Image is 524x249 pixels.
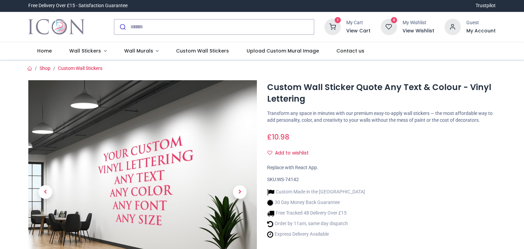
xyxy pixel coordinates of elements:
[267,150,272,155] i: Add to wishlist
[40,65,50,71] a: Shop
[476,2,496,9] a: Trustpilot
[69,47,101,54] span: Wall Stickers
[267,132,289,142] span: £
[336,47,364,54] span: Contact us
[277,177,299,182] span: WS-74142
[267,176,496,183] div: SKU:
[39,185,52,199] span: Previous
[335,17,341,24] sup: 1
[391,17,397,24] sup: 0
[403,28,434,34] a: View Wishlist
[28,17,85,36] img: Icon Wall Stickers
[267,110,496,123] p: Transform any space in minutes with our premium easy-to-apply wall stickers — the most affordable...
[28,2,128,9] div: Free Delivery Over £15 - Satisfaction Guarantee
[60,42,115,60] a: Wall Stickers
[267,231,365,238] li: Express Delivery Available
[114,19,130,34] button: Submit
[233,185,247,199] span: Next
[267,199,365,206] li: 30 Day Money Back Guarantee
[267,147,315,159] button: Add to wishlistAdd to wishlist
[346,28,370,34] a: View Cart
[272,132,289,142] span: 10.98
[37,47,52,54] span: Home
[346,19,370,26] div: My Cart
[247,47,319,54] span: Upload Custom Mural Image
[381,24,397,29] a: 0
[176,47,229,54] span: Custom Wall Stickers
[267,189,365,196] li: Custom Made in the [GEOGRAPHIC_DATA]
[124,47,153,54] span: Wall Murals
[466,19,496,26] div: Guest
[115,42,168,60] a: Wall Murals
[267,210,365,217] li: Free Tracked 48 Delivery Over £15
[267,82,496,105] h1: Custom Wall Sticker Quote Any Text & Colour - Vinyl Lettering
[267,220,365,228] li: Order by 11am, same day dispatch
[267,164,496,171] div: Replace with React App.
[324,24,341,29] a: 1
[403,19,434,26] div: My Wishlist
[58,65,102,71] a: Custom Wall Stickers
[28,17,85,36] a: Logo of Icon Wall Stickers
[466,28,496,34] a: My Account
